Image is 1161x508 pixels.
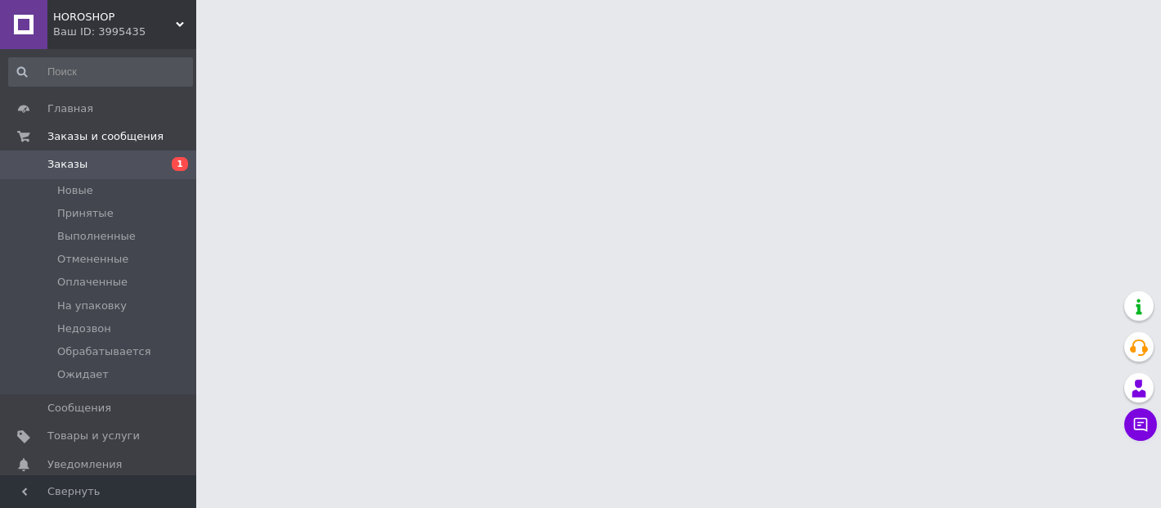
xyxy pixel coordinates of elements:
[47,457,122,472] span: Уведомления
[47,401,111,416] span: Сообщения
[53,10,176,25] span: HOROSHOP
[47,101,93,116] span: Главная
[172,157,188,171] span: 1
[57,275,128,290] span: Оплаченные
[57,183,93,198] span: Новые
[57,206,114,221] span: Принятые
[57,252,128,267] span: Отмененные
[1124,408,1157,441] button: Чат с покупателем
[47,429,140,443] span: Товары и услуги
[57,299,127,313] span: На упаковку
[8,57,193,87] input: Поиск
[57,229,136,244] span: Выполненные
[47,129,164,144] span: Заказы и сообщения
[57,321,111,336] span: Недозвон
[57,367,109,382] span: Ожидает
[57,344,150,359] span: Обрабатывается
[53,25,196,39] div: Ваш ID: 3995435
[47,157,87,172] span: Заказы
